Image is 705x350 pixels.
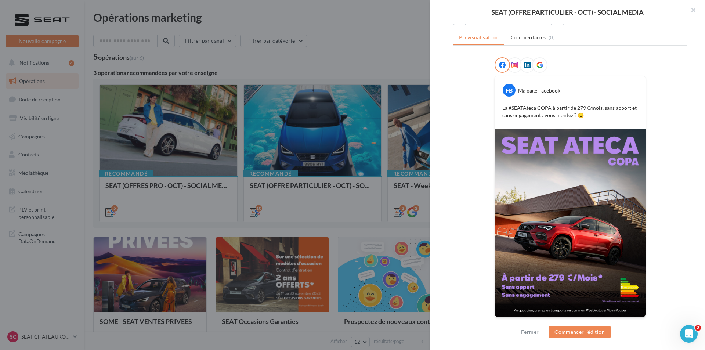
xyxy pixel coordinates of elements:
span: 2 [695,325,701,331]
div: FB [503,84,516,97]
div: Ma page Facebook [518,87,560,94]
span: Commentaires [511,34,546,41]
div: SEAT (OFFRE PARTICULIER - OCT) - SOCIAL MEDIA [441,9,693,15]
span: (0) [549,35,555,40]
p: La #SEATAteca COPA à partir de 279 €/mois, sans apport et sans engagement : vous montez ? 😉 [502,104,638,119]
button: Fermer [518,328,542,336]
button: Commencer l'édition [549,326,611,338]
div: La prévisualisation est non-contractuelle [495,317,646,327]
iframe: Intercom live chat [680,325,698,343]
